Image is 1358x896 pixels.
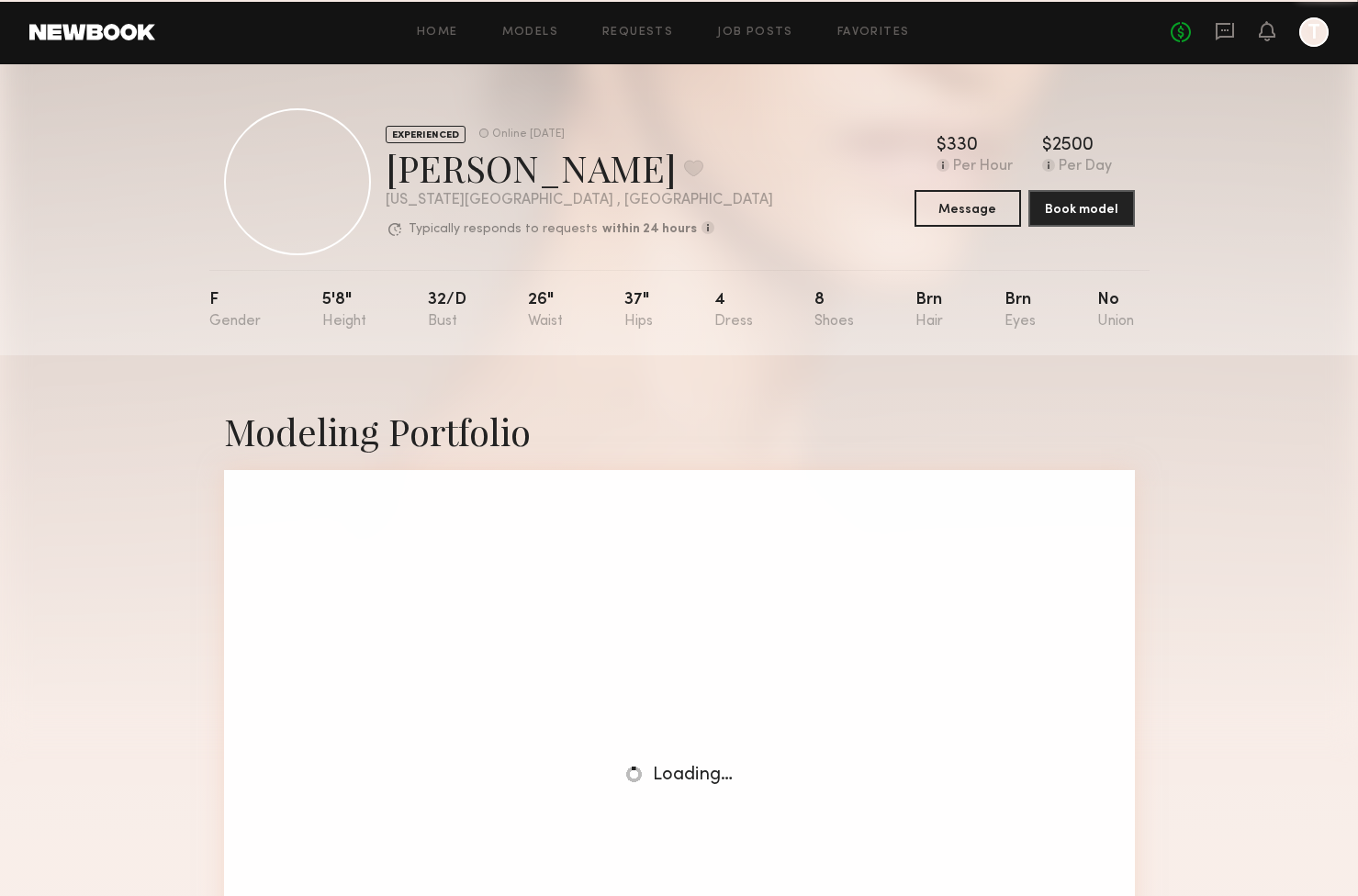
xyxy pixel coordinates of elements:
[1299,17,1329,47] a: T
[947,137,978,155] div: 330
[937,137,947,155] div: $
[322,292,366,330] div: 5'8"
[409,223,598,236] p: Typically responds to requests
[717,27,793,39] a: Job Posts
[953,159,1013,175] div: Per Hour
[915,292,943,330] div: Brn
[1042,137,1052,155] div: $
[417,27,458,39] a: Home
[1004,292,1036,330] div: Brn
[1052,137,1094,155] div: 2500
[1059,159,1112,175] div: Per Day
[1097,292,1134,330] div: No
[492,129,565,140] div: Online [DATE]
[209,292,261,330] div: F
[915,190,1021,227] button: Message
[814,292,854,330] div: 8
[602,223,697,236] b: within 24 hours
[386,126,466,143] div: EXPERIENCED
[653,767,733,784] span: Loading…
[502,27,558,39] a: Models
[602,27,673,39] a: Requests
[386,143,773,192] div: [PERSON_NAME]
[1028,190,1135,227] button: Book model
[624,292,653,330] div: 37"
[386,193,773,208] div: [US_STATE][GEOGRAPHIC_DATA] , [GEOGRAPHIC_DATA]
[714,292,753,330] div: 4
[428,292,466,330] div: 32/d
[528,292,563,330] div: 26"
[837,27,910,39] a: Favorites
[224,407,1135,455] div: Modeling Portfolio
